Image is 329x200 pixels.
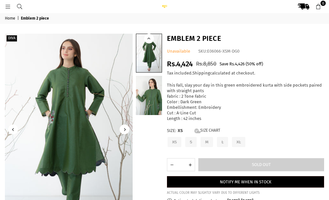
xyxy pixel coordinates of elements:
span: 50 [247,61,252,66]
a: Size Chart [195,128,220,134]
span: XS [178,128,191,134]
span: Rs.4,424 [167,59,193,68]
a: Home [5,16,16,21]
button: Previous [144,34,154,43]
label: S [185,136,197,148]
quantity-input: Quantity [167,158,195,171]
a: 0 [312,1,324,12]
a: Menu [2,4,14,9]
div: Tax included. calculated at checkout. [167,71,324,76]
a: Notify me when in stock [167,176,324,188]
span: Rs.8,850 [196,60,216,67]
button: Next [120,125,129,134]
span: Emblem 2 piece [21,16,50,21]
span: ( % off) [246,61,263,66]
span: Sold out [252,162,271,167]
div: This Fall, slay your day in this green embroidered kurta with side pockets paired with straight p... [167,83,324,121]
label: M [200,136,214,148]
span: E06066-XSM-DG0 [207,49,239,54]
span: Unavailable [167,49,190,54]
a: Shipping [192,71,210,76]
div: ACTUAL COLOR MAY SLIGHTLY VARY DUE TO DIFFERENT LIGHTS [167,191,324,195]
span: 0 [321,1,326,6]
div: SKU: [198,49,239,54]
span: Save [220,61,228,66]
label: Size: [167,128,324,134]
span: Rs.4,426 [229,61,245,66]
label: L [216,136,229,148]
a: Search [14,4,25,9]
label: Diva [7,35,17,42]
label: XS [167,136,182,148]
button: Previous [8,125,18,134]
button: Sold out [198,158,324,171]
h1: Emblem 2 piece [167,34,324,44]
label: XL [231,136,246,148]
img: Ego [158,5,171,8]
span: | [17,16,20,21]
